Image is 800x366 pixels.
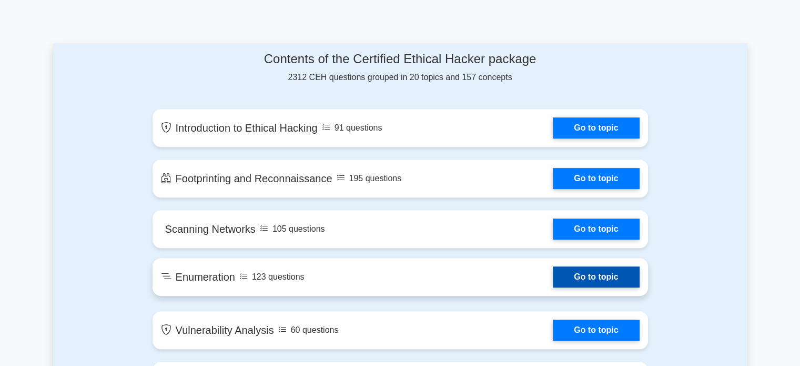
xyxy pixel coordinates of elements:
[553,219,639,240] a: Go to topic
[553,266,639,288] a: Go to topic
[153,52,648,84] div: 2312 CEH questions grouped in 20 topics and 157 concepts
[553,320,639,341] a: Go to topic
[553,168,639,189] a: Go to topic
[153,52,648,67] h4: Contents of the Certified Ethical Hacker package
[553,117,639,139] a: Go to topic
